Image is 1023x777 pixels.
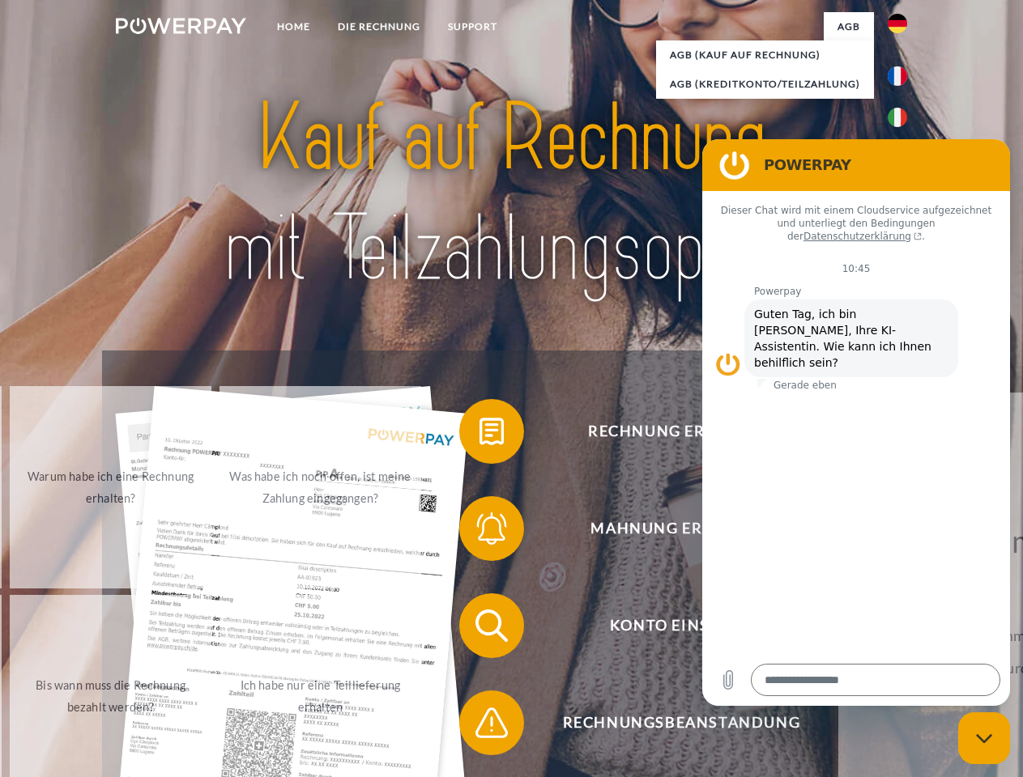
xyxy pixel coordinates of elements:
[459,593,880,658] button: Konto einsehen
[888,108,907,127] img: it
[888,14,907,33] img: de
[220,386,421,588] a: Was habe ich noch offen, ist meine Zahlung eingegangen?
[471,703,512,743] img: qb_warning.svg
[229,674,411,718] div: Ich habe nur eine Teillieferung erhalten
[483,690,880,755] span: Rechnungsbeanstandung
[824,12,874,41] a: agb
[434,12,511,41] a: SUPPORT
[155,78,868,310] img: title-powerpay_de.svg
[702,139,1010,706] iframe: Messaging-Fenster
[656,40,874,70] a: AGB (Kauf auf Rechnung)
[19,465,202,509] div: Warum habe ich eine Rechnung erhalten?
[19,674,202,718] div: Bis wann muss die Rechnung bezahlt werden?
[263,12,324,41] a: Home
[888,66,907,86] img: fr
[459,690,880,755] button: Rechnungsbeanstandung
[324,12,434,41] a: DIE RECHNUNG
[471,605,512,646] img: qb_search.svg
[656,70,874,99] a: AGB (Kreditkonto/Teilzahlung)
[958,712,1010,764] iframe: Schaltfläche zum Öffnen des Messaging-Fensters; Konversation läuft
[116,18,246,34] img: logo-powerpay-white.svg
[483,593,880,658] span: Konto einsehen
[229,465,411,509] div: Was habe ich noch offen, ist meine Zahlung eingegangen?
